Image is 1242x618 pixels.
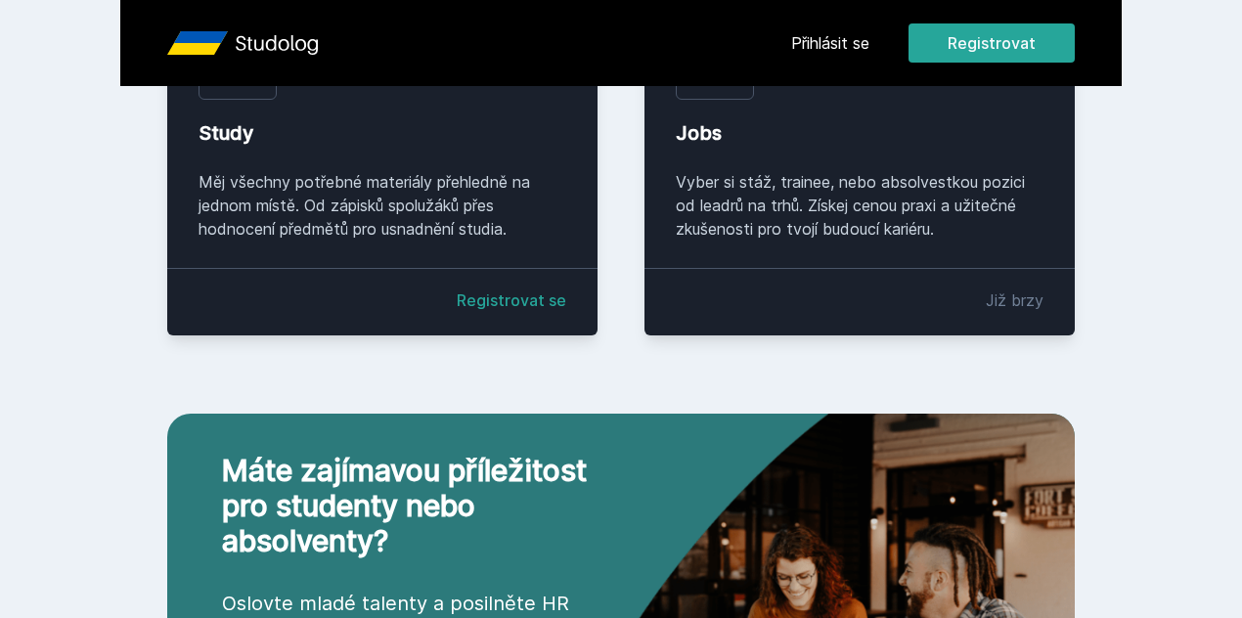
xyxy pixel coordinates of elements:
[791,31,869,55] a: Přihlásit se
[222,453,613,558] h2: Máte zajímavou příležitost pro studenty nebo absolventy?
[199,170,566,241] div: Měj všechny potřebné materiály přehledně na jednom místě. Od zápisků spolužáků přes hodnocení pře...
[676,119,1043,147] div: Jobs
[457,288,566,312] a: Registrovat se
[199,119,566,147] div: Study
[909,23,1075,63] button: Registrovat
[986,288,1043,312] div: Již brzy
[676,170,1043,241] div: Vyber si stáž, trainee, nebo absolvestkou pozici od leadrů na trhů. Získej cenou praxi a užitečné...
